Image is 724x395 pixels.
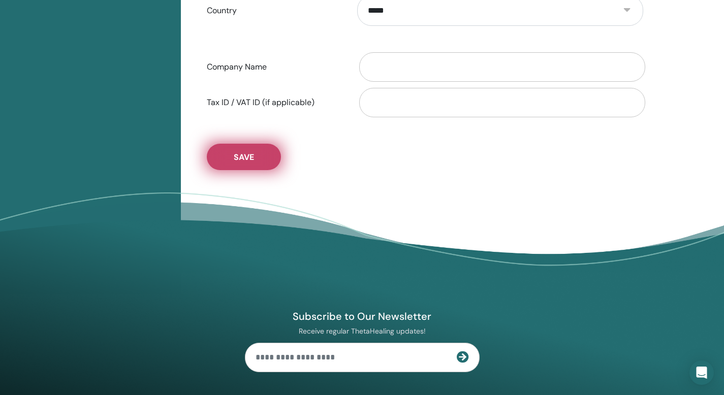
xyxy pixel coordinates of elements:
label: Company Name [199,57,350,77]
label: Country [199,1,350,20]
span: Save [234,152,254,162]
button: Save [207,144,281,170]
label: Tax ID / VAT ID (if applicable) [199,93,350,112]
div: Open Intercom Messenger [689,360,714,385]
p: Receive regular ThetaHealing updates! [245,326,480,336]
h4: Subscribe to Our Newsletter [245,310,480,323]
